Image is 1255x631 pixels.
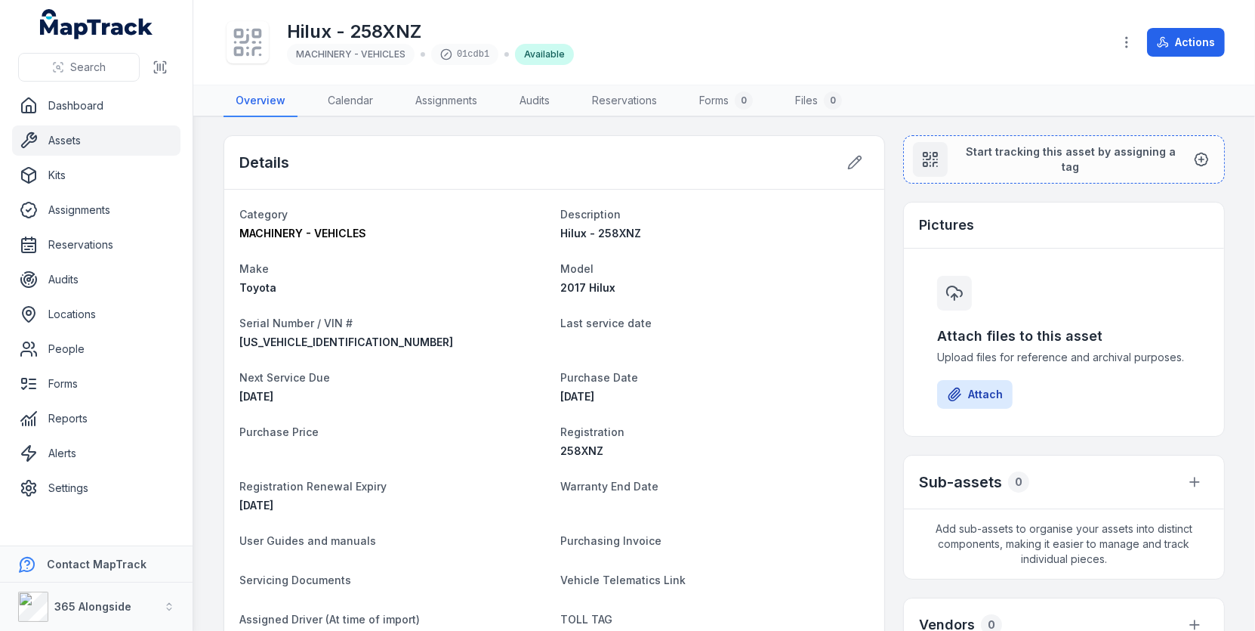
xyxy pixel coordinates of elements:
a: Overview [224,85,298,117]
span: Servicing Documents [239,574,351,586]
time: 04/02/2026, 11:00:00 am [239,499,273,512]
a: Assets [12,125,180,156]
span: [DATE] [239,390,273,403]
time: 06/01/2017, 11:00:00 am [560,390,594,403]
span: Last service date [560,317,652,329]
button: Search [18,53,140,82]
span: 2017 Hilux [560,281,615,294]
a: Audits [507,85,562,117]
a: Alerts [12,438,180,469]
a: Reservations [580,85,669,117]
span: Make [239,262,269,275]
span: Toyota [239,281,276,294]
span: [US_VEHICLE_IDENTIFICATION_NUMBER] [239,336,453,348]
div: 0 [1008,472,1029,493]
span: User Guides and manuals [239,534,376,547]
h2: Sub-assets [919,472,1002,493]
span: Category [239,208,288,221]
span: Purchasing Invoice [560,534,661,547]
span: TOLL TAG [560,613,612,626]
span: 258XNZ [560,444,603,457]
span: Search [70,60,106,75]
span: Description [560,208,621,221]
a: Assignments [403,85,489,117]
h2: Details [239,152,289,173]
span: Assigned Driver (At time of import) [239,613,420,626]
button: Start tracking this asset by assigning a tag [903,135,1225,184]
h3: Pictures [919,215,974,236]
a: Reservations [12,230,180,260]
span: [DATE] [239,499,273,512]
span: Purchase Price [239,425,319,438]
a: Dashboard [12,91,180,121]
a: Kits [12,160,180,190]
div: 0 [824,91,842,110]
span: Registration Renewal Expiry [239,480,387,493]
span: Purchase Date [560,371,638,384]
span: MACHINERY - VEHICLES [239,227,366,240]
a: Reports [12,404,180,434]
button: Actions [1147,28,1225,57]
strong: 365 Alongside [54,600,131,613]
span: Model [560,262,594,275]
a: Assignments [12,195,180,225]
a: Settings [12,473,180,503]
a: Locations [12,299,180,329]
span: Start tracking this asset by assigning a tag [960,144,1182,175]
h1: Hilux - 258XNZ [287,20,574,44]
span: MACHINERY - VEHICLES [296,48,405,60]
span: Add sub-assets to organise your assets into distinct components, making it easier to manage and t... [904,509,1224,579]
div: 01cdb1 [431,44,498,65]
span: Hilux - 258XNZ [560,227,641,240]
span: Warranty End Date [560,480,658,493]
button: Attach [937,380,1013,409]
span: Registration [560,425,624,438]
time: 22/11/2025, 11:00:00 am [239,390,273,403]
span: [DATE] [560,390,594,403]
a: Forms0 [687,85,765,117]
span: Next Service Due [239,371,330,384]
a: Forms [12,369,180,399]
strong: Contact MapTrack [47,558,146,571]
a: Audits [12,264,180,295]
h3: Attach files to this asset [937,326,1191,347]
span: Serial Number / VIN # [239,317,353,329]
div: 0 [735,91,753,110]
div: Available [515,44,574,65]
a: Files0 [783,85,854,117]
span: Upload files for reference and archival purposes. [937,350,1191,365]
a: Calendar [316,85,385,117]
span: Vehicle Telematics Link [560,574,686,586]
a: People [12,334,180,364]
a: MapTrack [40,9,153,39]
